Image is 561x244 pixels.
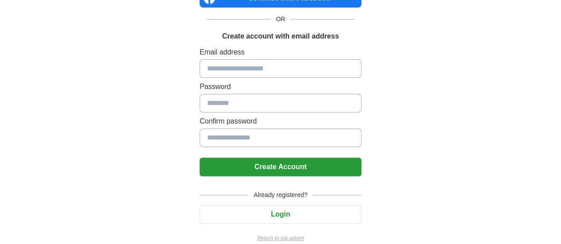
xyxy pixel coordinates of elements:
[271,15,290,24] span: OR
[200,47,361,58] label: Email address
[200,81,361,92] label: Password
[200,205,361,224] button: Login
[200,234,361,242] a: Return to job advert
[222,31,339,42] h1: Create account with email address
[200,210,361,218] a: Login
[200,158,361,176] button: Create Account
[200,116,361,127] label: Confirm password
[248,190,313,200] span: Already registered?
